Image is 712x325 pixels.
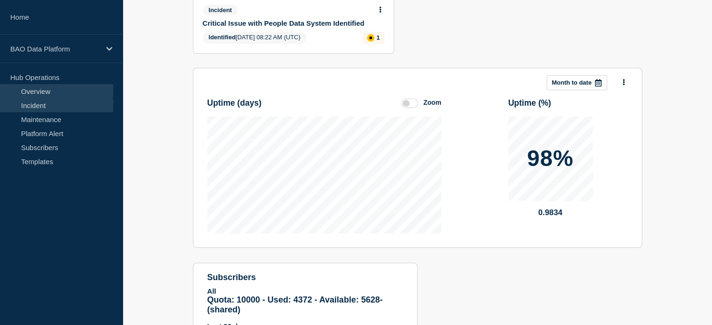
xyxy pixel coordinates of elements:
[207,98,262,108] h3: Uptime ( days )
[10,45,100,53] p: BAO Data Platform
[547,75,607,90] button: Month to date
[552,79,592,86] p: Month to date
[203,19,372,27] a: Critical Issue with People Data System Identified
[376,34,380,41] p: 1
[207,295,383,314] span: Quota: 10000 - Used: 4372 - Available: 5628 - (shared)
[367,34,374,42] div: affected
[203,5,238,15] span: Incident
[423,99,441,106] div: Zoom
[207,287,403,295] p: All
[508,98,551,108] h3: Uptime ( % )
[207,273,403,282] h4: subscribers
[527,147,573,170] p: 98%
[203,32,307,44] span: [DATE] 08:22 AM (UTC)
[209,34,236,41] span: Identified
[508,208,593,217] p: 0.9834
